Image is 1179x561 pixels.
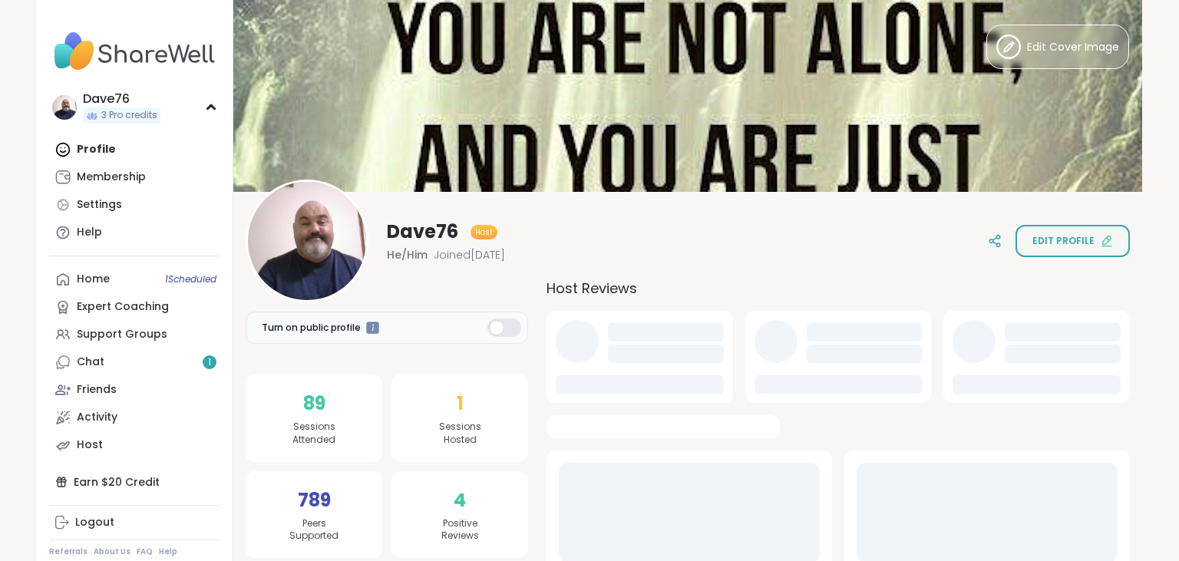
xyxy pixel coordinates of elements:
div: Host [77,437,103,453]
button: Edit Cover Image [986,25,1129,69]
a: Friends [49,376,220,404]
span: 89 [303,390,325,417]
div: Earn $20 Credit [49,468,220,496]
span: Peers Supported [289,517,339,543]
span: 1 [457,390,464,417]
a: Host [49,431,220,459]
span: Edit Cover Image [1027,39,1119,55]
span: Turn on public profile [262,321,361,335]
div: Activity [77,410,117,425]
div: Friends [77,382,117,398]
img: Dave76 [52,95,77,120]
img: ShareWell Nav Logo [49,25,220,78]
span: Positive Reviews [441,517,479,543]
div: Logout [75,515,114,530]
a: Expert Coaching [49,293,220,321]
span: Joined [DATE] [434,247,505,262]
div: Home [77,272,110,287]
span: Host [475,226,493,238]
span: Sessions Attended [292,421,335,447]
a: Chat1 [49,348,220,376]
div: Dave76 [83,91,160,107]
span: 1 [208,356,211,369]
div: Chat [77,355,104,370]
a: Logout [49,509,220,536]
div: Settings [77,197,122,213]
div: Expert Coaching [77,299,169,315]
div: Membership [77,170,146,185]
span: 3 Pro credits [101,109,157,122]
img: Dave76 [248,182,366,300]
a: Support Groups [49,321,220,348]
a: About Us [94,546,130,557]
iframe: Spotlight [366,322,379,335]
span: Dave76 [387,219,458,244]
span: 789 [298,487,331,514]
span: Sessions Hosted [439,421,481,447]
a: Help [159,546,177,557]
div: Help [77,225,102,240]
span: 4 [454,487,466,514]
div: Support Groups [77,327,167,342]
span: 1 Scheduled [165,273,216,285]
a: FAQ [137,546,153,557]
button: Edit profile [1016,225,1130,257]
a: Activity [49,404,220,431]
a: Help [49,219,220,246]
a: Home1Scheduled [49,266,220,293]
span: He/Him [387,247,428,262]
a: Membership [49,163,220,191]
a: Settings [49,191,220,219]
a: Referrals [49,546,88,557]
span: Edit profile [1032,234,1095,248]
